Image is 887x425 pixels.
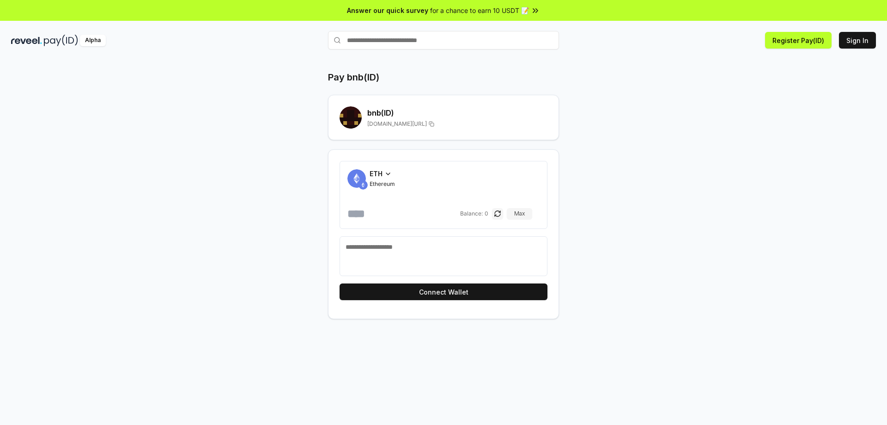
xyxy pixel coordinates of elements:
img: ETH.svg [358,180,368,190]
span: ETH [370,169,383,179]
h1: Pay bnb(ID) [328,71,379,84]
img: reveel_dark [11,35,42,46]
button: Max [507,208,532,219]
button: Register Pay(ID) [765,32,832,49]
span: for a chance to earn 10 USDT 📝 [430,6,529,15]
button: Connect Wallet [340,283,547,300]
span: Balance: [460,210,483,217]
span: Ethereum [370,180,395,188]
span: 0 [485,210,488,217]
img: pay_id [44,35,78,46]
button: Sign In [839,32,876,49]
div: Alpha [80,35,106,46]
span: [DOMAIN_NAME][URL] [367,120,427,128]
h2: bnb (ID) [367,107,547,118]
span: Answer our quick survey [347,6,428,15]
